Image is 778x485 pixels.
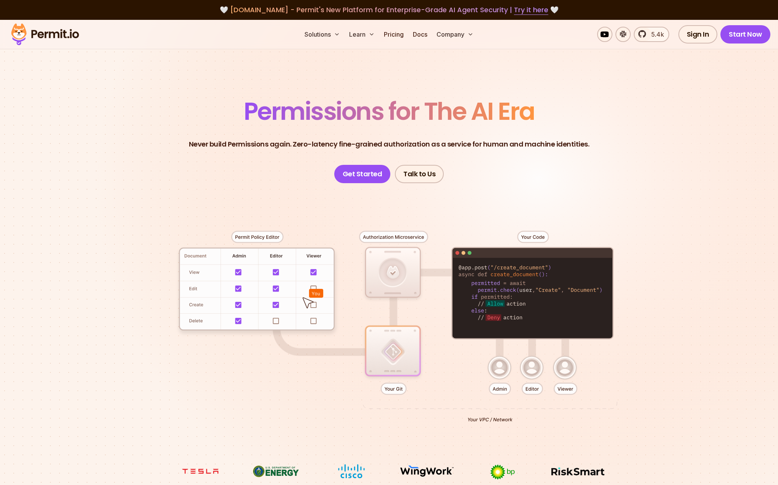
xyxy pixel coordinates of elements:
[230,5,548,15] span: [DOMAIN_NAME] - Permit's New Platform for Enterprise-Grade AI Agent Security |
[398,464,456,479] img: Wingwork
[678,25,718,44] a: Sign In
[381,27,407,42] a: Pricing
[720,25,770,44] a: Start Now
[514,5,548,15] a: Try it here
[172,464,229,479] img: tesla
[323,464,380,479] img: Cisco
[346,27,378,42] button: Learn
[474,464,531,480] img: bp
[18,5,760,15] div: 🤍 🤍
[433,27,477,42] button: Company
[395,165,444,183] a: Talk to Us
[634,27,669,42] a: 5.4k
[8,21,82,47] img: Permit logo
[244,94,535,128] span: Permissions for The AI Era
[247,464,304,479] img: US department of energy
[549,464,607,479] img: Risksmart
[334,165,391,183] a: Get Started
[301,27,343,42] button: Solutions
[189,139,590,150] p: Never build Permissions again. Zero-latency fine-grained authorization as a service for human and...
[410,27,430,42] a: Docs
[647,30,664,39] span: 5.4k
